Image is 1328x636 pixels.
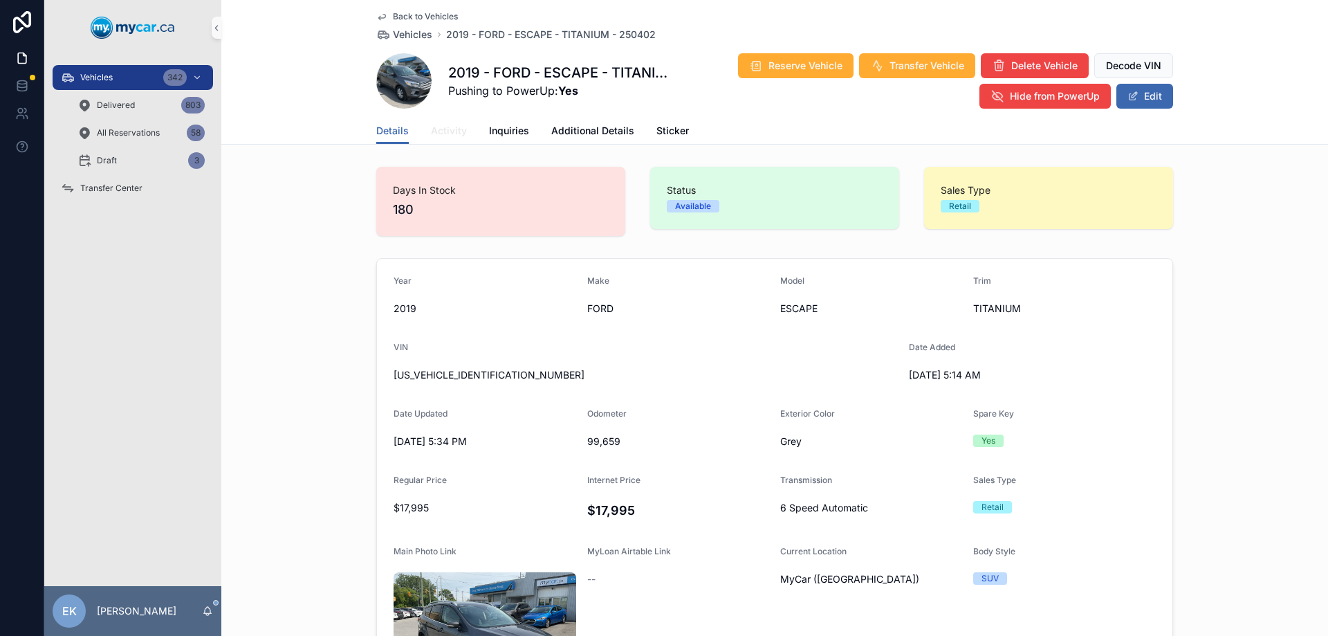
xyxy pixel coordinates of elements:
span: Current Location [780,546,847,556]
span: All Reservations [97,127,160,138]
h4: $17,995 [587,501,770,520]
a: Vehicles [376,28,432,42]
span: Exterior Color [780,408,835,419]
span: Grey [780,435,962,448]
span: Main Photo Link [394,546,456,556]
span: MyLoan Airtable Link [587,546,671,556]
button: Transfer Vehicle [859,53,975,78]
a: Draft3 [69,148,213,173]
div: SUV [981,572,999,585]
a: Additional Details [551,118,634,146]
span: 2019 [394,302,576,316]
span: Vehicles [80,72,113,83]
span: Reserve Vehicle [768,59,842,73]
span: EK [62,603,77,619]
span: Transfer Center [80,183,142,194]
span: Hide from PowerUp [1010,89,1100,103]
span: ESCAPE [780,302,962,316]
span: Delivered [97,100,135,111]
span: FORD [587,302,770,316]
span: Transmission [780,475,832,485]
div: 803 [181,97,205,113]
div: 342 [163,69,187,86]
span: Sales Type [941,183,1156,197]
button: Reserve Vehicle [738,53,854,78]
a: Transfer Center [53,176,213,201]
span: -- [587,572,596,586]
button: Edit [1116,84,1173,109]
img: App logo [91,17,175,39]
span: Trim [973,275,991,286]
button: Decode VIN [1094,53,1173,78]
span: Decode VIN [1106,59,1161,73]
span: Sticker [656,124,689,138]
span: Details [376,124,409,138]
span: [US_VEHICLE_IDENTIFICATION_NUMBER] [394,368,898,382]
span: Transfer Vehicle [889,59,964,73]
div: scrollable content [44,55,221,219]
p: [PERSON_NAME] [97,604,176,618]
span: Delete Vehicle [1011,59,1078,73]
a: Vehicles342 [53,65,213,90]
span: Body Style [973,546,1015,556]
a: Delivered803 [69,93,213,118]
span: Model [780,275,804,286]
span: Sales Type [973,475,1016,485]
span: [DATE] 5:34 PM [394,435,576,448]
span: Back to Vehicles [393,11,458,22]
span: TITANIUM [973,302,1156,316]
a: Details [376,118,409,145]
span: Status [667,183,883,197]
span: Internet Price [587,475,640,485]
div: Retail [981,501,1004,514]
span: 99,659 [587,435,770,448]
strong: Yes [558,84,578,98]
span: Date Updated [394,408,448,419]
a: Inquiries [489,118,529,146]
span: Pushing to PowerUp: [448,82,674,99]
span: Date Added [909,342,955,352]
button: Delete Vehicle [981,53,1089,78]
a: Back to Vehicles [376,11,458,22]
span: Additional Details [551,124,634,138]
span: MyCar ([GEOGRAPHIC_DATA]) [780,572,919,586]
a: Sticker [656,118,689,146]
span: 180 [393,200,609,219]
a: All Reservations58 [69,120,213,145]
span: Odometer [587,408,627,419]
span: Draft [97,155,117,166]
span: $17,995 [394,501,576,515]
span: Regular Price [394,475,447,485]
span: Vehicles [393,28,432,42]
span: Days In Stock [393,183,609,197]
div: Retail [949,200,971,212]
span: Year [394,275,412,286]
span: Spare Key [973,408,1014,419]
div: Available [675,200,711,212]
h1: 2019 - FORD - ESCAPE - TITANIUM - 250402 [448,63,674,82]
span: 6 Speed Automatic [780,501,962,515]
span: VIN [394,342,408,352]
span: Make [587,275,609,286]
span: Activity [431,124,467,138]
button: Hide from PowerUp [979,84,1111,109]
span: [DATE] 5:14 AM [909,368,1091,382]
a: 2019 - FORD - ESCAPE - TITANIUM - 250402 [446,28,656,42]
span: Inquiries [489,124,529,138]
a: Activity [431,118,467,146]
div: 58 [187,125,205,141]
div: 3 [188,152,205,169]
div: Yes [981,435,995,447]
